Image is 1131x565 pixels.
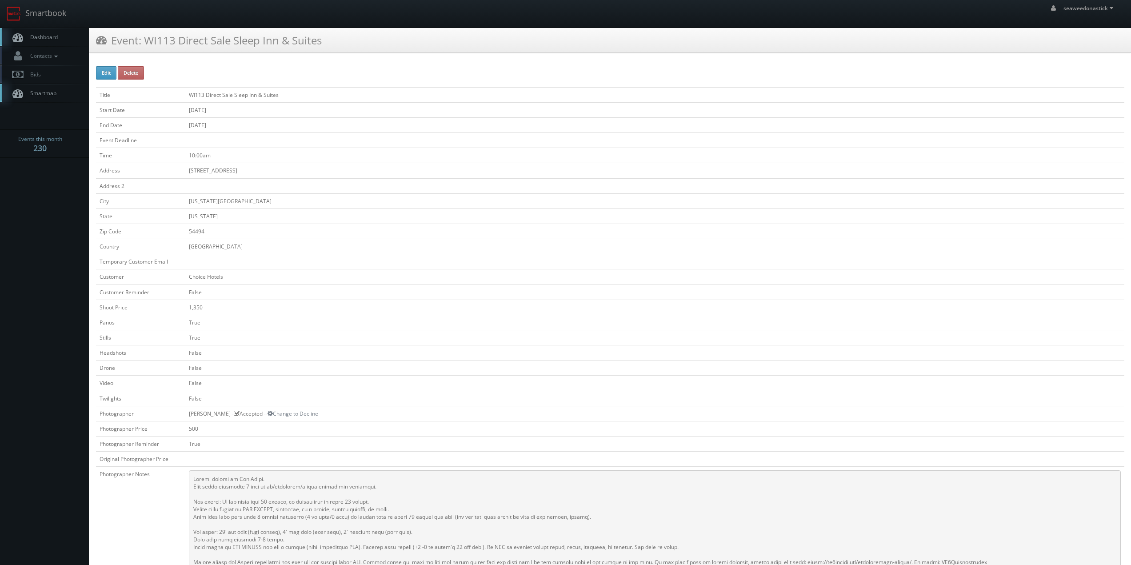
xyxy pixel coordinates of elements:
[96,87,185,102] td: Title
[185,224,1124,239] td: 54494
[96,254,185,269] td: Temporary Customer Email
[185,345,1124,361] td: False
[118,66,144,80] button: Delete
[96,32,322,48] h3: Event: WI113 Direct Sale Sleep Inn & Suites
[96,345,185,361] td: Headshots
[185,102,1124,117] td: [DATE]
[96,330,185,345] td: Stills
[185,300,1124,315] td: 1,350
[96,452,185,467] td: Original Photographer Price
[26,71,41,78] span: Bids
[185,239,1124,254] td: [GEOGRAPHIC_DATA]
[185,117,1124,132] td: [DATE]
[96,436,185,451] td: Photographer Reminder
[96,208,185,224] td: State
[185,315,1124,330] td: True
[185,330,1124,345] td: True
[185,436,1124,451] td: True
[96,361,185,376] td: Drone
[96,269,185,285] td: Customer
[7,7,21,21] img: smartbook-logo.png
[96,391,185,406] td: Twilights
[96,163,185,178] td: Address
[96,224,185,239] td: Zip Code
[96,300,185,315] td: Shoot Price
[185,391,1124,406] td: False
[96,406,185,421] td: Photographer
[185,421,1124,436] td: 500
[185,163,1124,178] td: [STREET_ADDRESS]
[185,193,1124,208] td: [US_STATE][GEOGRAPHIC_DATA]
[185,376,1124,391] td: False
[96,315,185,330] td: Panos
[185,361,1124,376] td: False
[33,143,47,153] strong: 230
[96,376,185,391] td: Video
[185,87,1124,102] td: WI113 Direct Sale Sleep Inn & Suites
[96,193,185,208] td: City
[26,33,58,41] span: Dashboard
[96,285,185,300] td: Customer Reminder
[1063,4,1116,12] span: seaweedonastick
[185,148,1124,163] td: 10:00am
[96,178,185,193] td: Address 2
[96,66,116,80] button: Edit
[185,208,1124,224] td: [US_STATE]
[26,89,56,97] span: Smartmap
[185,269,1124,285] td: Choice Hotels
[96,148,185,163] td: Time
[268,410,318,417] a: Change to Decline
[26,52,60,60] span: Contacts
[96,133,185,148] td: Event Deadline
[185,285,1124,300] td: False
[96,421,185,436] td: Photographer Price
[18,135,62,144] span: Events this month
[96,102,185,117] td: Start Date
[96,117,185,132] td: End Date
[185,406,1124,421] td: [PERSON_NAME] - Accepted --
[96,239,185,254] td: Country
